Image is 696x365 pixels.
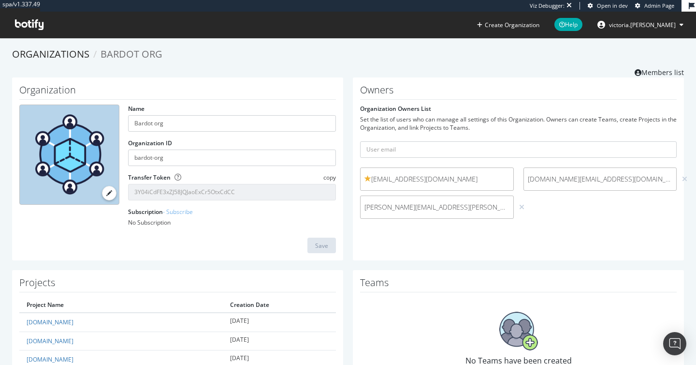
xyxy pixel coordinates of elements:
[663,332,686,355] div: Open Intercom Messenger
[590,17,691,32] button: victoria.[PERSON_NAME]
[315,242,328,250] div: Save
[364,174,509,184] span: [EMAIL_ADDRESS][DOMAIN_NAME]
[27,318,73,326] a: [DOMAIN_NAME]
[19,277,336,292] h1: Projects
[12,47,684,61] ol: breadcrumbs
[597,2,628,9] span: Open in dev
[360,277,677,292] h1: Teams
[360,105,431,113] label: Organization Owners List
[19,85,336,100] h1: Organization
[128,173,171,182] label: Transfer Token
[128,139,172,147] label: Organization ID
[19,297,223,313] th: Project Name
[609,21,676,29] span: victoria.wong
[360,141,677,158] input: User email
[163,208,193,216] a: - Subscribe
[499,312,538,350] img: No Teams have been created
[101,47,162,61] span: Bardot org
[644,2,674,9] span: Admin Page
[128,218,336,227] div: No Subscription
[12,47,89,61] a: Organizations
[223,332,336,350] td: [DATE]
[128,105,145,113] label: Name
[128,150,336,166] input: Organization ID
[364,202,509,212] span: [PERSON_NAME][EMAIL_ADDRESS][PERSON_NAME][DOMAIN_NAME]
[635,2,674,10] a: Admin Page
[530,2,565,10] div: Viz Debugger:
[360,115,677,132] div: Set the list of users who can manage all settings of this Organization. Owners can create Teams, ...
[128,208,193,216] label: Subscription
[554,18,582,31] span: Help
[27,337,73,345] a: [DOMAIN_NAME]
[360,85,677,100] h1: Owners
[27,355,73,364] a: [DOMAIN_NAME]
[307,238,336,253] button: Save
[635,65,684,77] a: Members list
[128,115,336,132] input: name
[323,173,336,182] span: copy
[528,174,673,184] span: [DOMAIN_NAME][EMAIL_ADDRESS][DOMAIN_NAME]
[588,2,628,10] a: Open in dev
[477,20,540,30] button: Create Organization
[223,313,336,332] td: [DATE]
[223,297,336,313] th: Creation Date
